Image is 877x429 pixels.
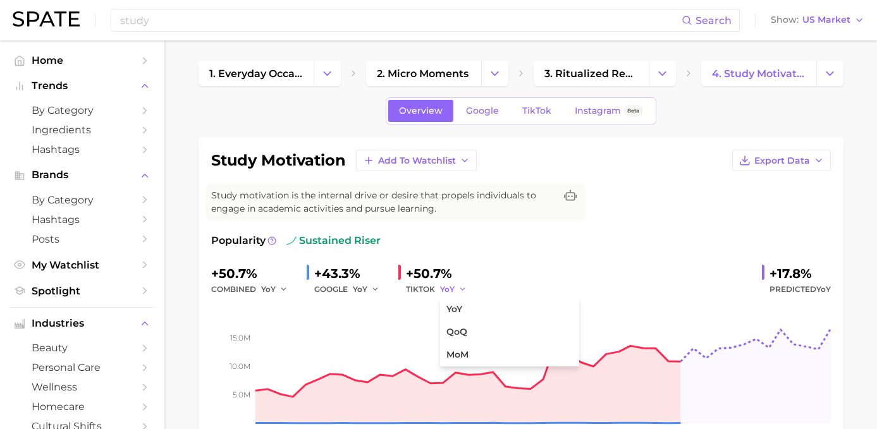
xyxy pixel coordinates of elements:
span: homecare [32,401,133,413]
a: Posts [10,229,154,249]
a: Ingredients [10,120,154,140]
div: +43.3% [314,263,388,284]
div: +17.8% [770,263,831,284]
div: +50.7% [406,263,475,284]
input: Search here for a brand, industry, or ingredient [119,9,682,31]
span: Search [696,15,732,27]
button: YoY [353,282,380,297]
span: MoM [446,349,469,360]
a: personal care [10,358,154,377]
span: Trends [32,80,133,92]
span: Show [771,16,799,23]
span: 3. ritualized rewards [544,68,638,80]
span: Study motivation is the internal drive or desire that propels individuals to engage in academic a... [211,189,555,215]
span: wellness [32,381,133,393]
span: Hashtags [32,214,133,226]
a: TikTok [512,100,562,122]
span: Beta [627,106,639,116]
button: Brands [10,166,154,184]
span: Hashtags [32,143,133,155]
button: Industries [10,314,154,333]
a: beauty [10,338,154,358]
a: Overview [388,100,453,122]
span: TikTok [522,106,551,116]
button: Trends [10,76,154,95]
span: 2. micro moments [377,68,469,80]
a: Spotlight [10,281,154,301]
span: Instagram [575,106,621,116]
button: ShowUS Market [768,12,868,28]
span: Google [466,106,499,116]
span: Overview [399,106,443,116]
span: YoY [261,284,276,294]
button: Change Category [481,61,508,86]
span: Spotlight [32,285,133,297]
button: YoY [440,282,467,297]
span: sustained riser [286,233,381,248]
button: Change Category [314,61,341,86]
ul: YoY [440,298,579,366]
img: SPATE [13,11,80,27]
span: personal care [32,361,133,373]
button: Export Data [732,150,831,171]
a: homecare [10,397,154,416]
span: Industries [32,318,133,329]
a: Google [455,100,510,122]
span: Export Data [754,155,810,166]
div: GOOGLE [314,282,388,297]
a: InstagramBeta [564,100,654,122]
a: My Watchlist [10,255,154,275]
span: Add to Watchlist [378,155,456,166]
img: sustained riser [286,236,297,246]
a: wellness [10,377,154,397]
span: Posts [32,233,133,245]
a: 2. micro moments [366,61,481,86]
span: Brands [32,169,133,181]
button: Change Category [816,61,843,86]
a: 3. ritualized rewards [534,61,649,86]
div: +50.7% [211,263,297,284]
span: QoQ [446,327,467,337]
a: Hashtags [10,210,154,229]
div: TIKTOK [406,282,475,297]
span: YoY [353,284,367,294]
span: US Market [802,16,850,23]
span: Predicted [770,282,831,297]
h1: study motivation [211,153,346,168]
a: 4. study motivation [701,61,816,86]
button: Add to Watchlist [356,150,477,171]
button: YoY [261,282,288,297]
span: My Watchlist [32,259,133,271]
span: YoY [446,304,462,315]
span: Ingredients [32,124,133,136]
span: by Category [32,194,133,206]
span: YoY [816,284,831,294]
a: 1. everyday occasions [199,61,314,86]
a: by Category [10,190,154,210]
span: beauty [32,342,133,354]
span: Home [32,54,133,66]
button: Change Category [649,61,676,86]
a: by Category [10,100,154,120]
span: by Category [32,104,133,116]
span: 4. study motivation [712,68,806,80]
span: 1. everyday occasions [209,68,303,80]
span: YoY [440,284,455,294]
a: Home [10,51,154,70]
div: combined [211,282,297,297]
a: Hashtags [10,140,154,159]
span: Popularity [211,233,266,248]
